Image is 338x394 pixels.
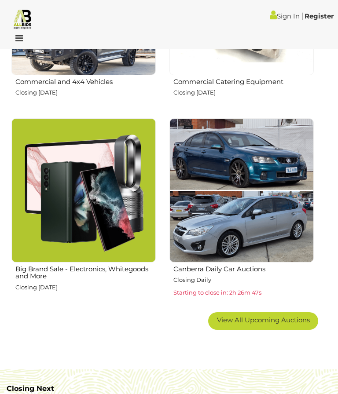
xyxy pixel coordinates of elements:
[11,119,156,263] img: Big Brand Sale - Electronics, Whitegoods and More
[12,9,33,29] img: Allbids.com.au
[15,283,156,293] p: Closing [DATE]
[173,77,314,86] h2: Commercial Catering Equipment
[15,77,156,86] h2: Commercial and 4x4 Vehicles
[270,12,300,20] a: Sign In
[169,118,314,306] a: Canberra Daily Car Auctions Closing Daily Starting to close in: 2h 26m 47s
[305,12,334,20] a: Register
[173,264,314,274] h2: Canberra Daily Car Auctions
[169,119,314,263] img: Canberra Daily Car Auctions
[7,385,54,393] b: Closing Next
[11,118,156,306] a: Big Brand Sale - Electronics, Whitegoods and More Closing [DATE]
[173,289,261,296] span: Starting to close in: 2h 26m 47s
[15,88,156,98] p: Closing [DATE]
[301,11,303,21] span: |
[15,264,156,281] h2: Big Brand Sale - Electronics, Whitegoods and More
[173,275,314,285] p: Closing Daily
[217,316,310,325] span: View All Upcoming Auctions
[208,313,318,330] a: View All Upcoming Auctions
[173,88,314,98] p: Closing [DATE]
